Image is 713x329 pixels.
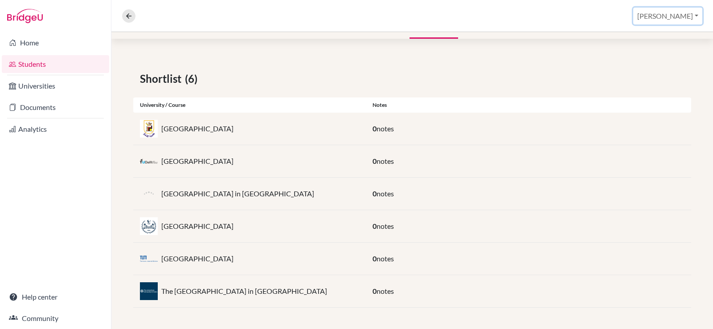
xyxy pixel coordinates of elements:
[140,71,185,87] span: Shortlist
[140,282,158,300] img: eg_ame_8v453z1j.jpeg
[140,158,158,165] img: nl_del_z3hjdhnm.png
[373,124,377,133] span: 0
[140,185,158,203] img: default-university-logo-42dd438d0b49c2174d4c41c49dcd67eec2da6d16b3a2f6d5de70cc347232e317.png
[373,254,377,263] span: 0
[161,286,327,297] p: The [GEOGRAPHIC_DATA] in [GEOGRAPHIC_DATA]
[2,309,109,327] a: Community
[2,34,109,52] a: Home
[161,221,234,232] p: [GEOGRAPHIC_DATA]
[133,101,366,109] div: University / Course
[377,124,394,133] span: notes
[377,254,394,263] span: notes
[377,189,394,198] span: notes
[373,189,377,198] span: 0
[7,9,43,23] img: Bridge-U
[2,120,109,138] a: Analytics
[2,98,109,116] a: Documents
[373,222,377,230] span: 0
[2,55,109,73] a: Students
[161,253,234,264] p: [GEOGRAPHIC_DATA]
[185,71,201,87] span: (6)
[161,156,234,167] p: [GEOGRAPHIC_DATA]
[161,188,314,199] p: [GEOGRAPHIC_DATA] in [GEOGRAPHIC_DATA]
[377,157,394,165] span: notes
[2,77,109,95] a: Universities
[373,287,377,295] span: 0
[366,101,691,109] div: Notes
[161,123,234,134] p: [GEOGRAPHIC_DATA]
[140,120,158,138] img: eg_cu_wc8gywc4.png
[140,217,158,235] img: it_polit_q2ts1i9p.jpeg
[377,222,394,230] span: notes
[2,288,109,306] a: Help center
[377,287,394,295] span: notes
[373,157,377,165] span: 0
[633,8,702,24] button: [PERSON_NAME]
[140,255,158,262] img: de_tum_z06hbdha.png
